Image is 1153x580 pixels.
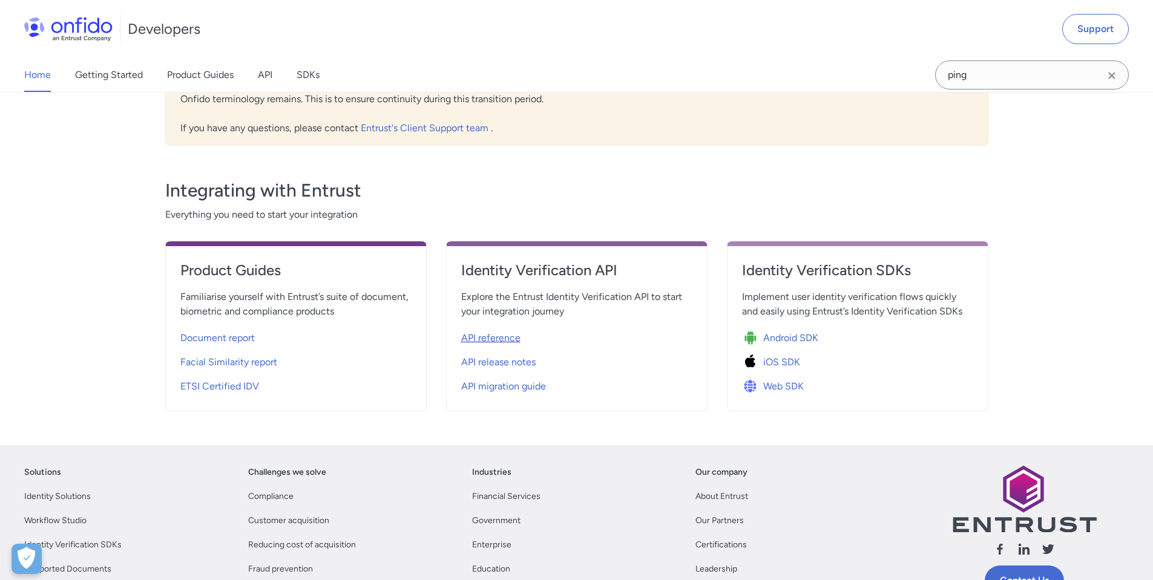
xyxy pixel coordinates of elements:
[742,330,763,347] img: Icon Android SDK
[935,60,1129,90] input: Onfido search input field
[472,513,521,528] a: Government
[461,372,692,396] a: API migration guide
[165,178,988,203] h3: Integrating with Entrust
[24,513,87,528] a: Workflow Studio
[695,465,747,480] a: Our company
[24,17,113,41] img: Onfido Logo
[695,538,747,552] a: Certifications
[461,261,692,280] h4: Identity Verification API
[24,489,91,504] a: Identity Solutions
[1017,542,1031,556] svg: Follow us linkedin
[180,355,277,370] span: Facial Similarity report
[472,489,540,504] a: Financial Services
[180,261,412,290] a: Product Guides
[472,562,510,576] a: Education
[180,372,412,396] a: ETSI Certified IDV
[742,261,973,290] a: Identity Verification SDKs
[361,122,491,134] a: Entrust's Client Support team
[248,465,326,480] a: Challenges we solve
[248,489,294,504] a: Compliance
[461,331,521,345] span: API reference
[128,19,200,39] h1: Developers
[461,324,692,348] a: API reference
[75,58,143,92] a: Getting Started
[695,513,744,528] a: Our Partners
[461,348,692,372] a: API release notes
[11,544,42,574] div: Cookie Preferences
[248,513,329,528] a: Customer acquisition
[180,290,412,319] span: Familiarise yourself with Entrust’s suite of document, biometric and compliance products
[180,261,412,280] h4: Product Guides
[1105,68,1119,83] svg: Clear search field button
[742,261,973,280] h4: Identity Verification SDKs
[742,354,763,371] img: Icon iOS SDK
[763,331,818,345] span: Android SDK
[1041,542,1056,561] a: Follow us X (Twitter)
[461,379,546,394] span: API migration guide
[742,372,973,396] a: Icon Web SDKWeb SDK
[461,290,692,319] span: Explore the Entrust Identity Verification API to start your integration journey
[258,58,272,92] a: API
[24,562,111,576] a: Supported Documents
[472,465,511,480] a: Industries
[993,542,1007,556] svg: Follow us facebook
[742,324,973,348] a: Icon Android SDKAndroid SDK
[167,58,234,92] a: Product Guides
[763,355,800,370] span: iOS SDK
[1041,542,1056,556] svg: Follow us X (Twitter)
[763,379,804,394] span: Web SDK
[180,331,255,345] span: Document report
[180,324,412,348] a: Document report
[742,348,973,372] a: Icon iOS SDKiOS SDK
[297,58,320,92] a: SDKs
[180,348,412,372] a: Facial Similarity report
[248,538,356,552] a: Reducing cost of acquisition
[11,544,42,574] button: Open Preferences
[1062,14,1129,44] a: Support
[24,465,61,480] a: Solutions
[24,538,122,552] a: Identity Verification SDKs
[248,562,313,576] a: Fraud prevention
[695,489,748,504] a: About Entrust
[180,379,259,394] span: ETSI Certified IDV
[951,465,1097,532] img: Entrust logo
[461,355,536,370] span: API release notes
[1017,542,1031,561] a: Follow us linkedin
[165,207,988,222] span: Everything you need to start your integration
[461,261,692,290] a: Identity Verification API
[993,542,1007,561] a: Follow us facebook
[24,58,51,92] a: Home
[472,538,511,552] a: Enterprise
[742,378,763,395] img: Icon Web SDK
[742,290,973,319] span: Implement user identity verification flows quickly and easily using Entrust’s Identity Verificati...
[695,562,737,576] a: Leadership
